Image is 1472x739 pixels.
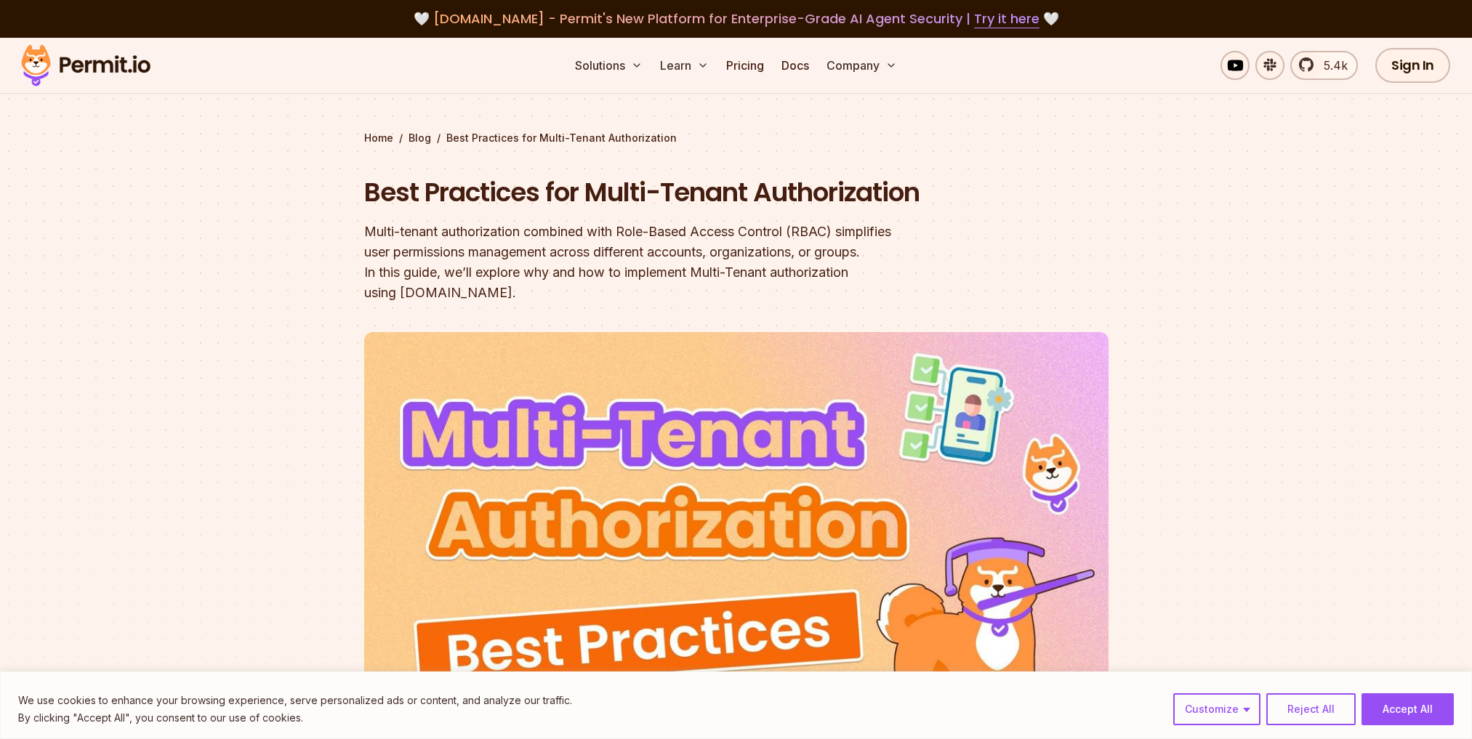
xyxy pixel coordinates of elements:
[776,51,815,80] a: Docs
[720,51,770,80] a: Pricing
[364,131,1109,145] div: / /
[35,9,1437,29] div: 🤍 🤍
[1266,693,1356,725] button: Reject All
[654,51,715,80] button: Learn
[364,131,393,145] a: Home
[18,709,572,727] p: By clicking "Accept All", you consent to our use of cookies.
[15,41,157,90] img: Permit logo
[569,51,648,80] button: Solutions
[1375,48,1450,83] a: Sign In
[1290,51,1358,80] a: 5.4k
[364,174,922,211] h1: Best Practices for Multi-Tenant Authorization
[821,51,903,80] button: Company
[1362,693,1454,725] button: Accept All
[974,9,1039,28] a: Try it here
[364,222,922,303] div: Multi-tenant authorization combined with Role-Based Access Control (RBAC) simplifies user permiss...
[433,9,1039,28] span: [DOMAIN_NAME] - Permit's New Platform for Enterprise-Grade AI Agent Security |
[18,692,572,709] p: We use cookies to enhance your browsing experience, serve personalized ads or content, and analyz...
[1173,693,1260,725] button: Customize
[1315,57,1348,74] span: 5.4k
[409,131,431,145] a: Blog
